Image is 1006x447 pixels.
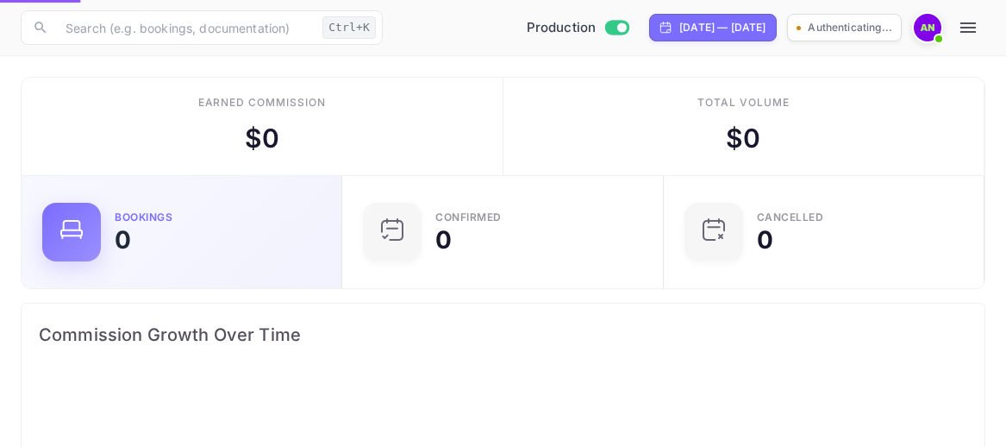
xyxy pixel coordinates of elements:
[435,228,452,252] div: 0
[115,228,131,252] div: 0
[39,321,967,349] span: Commission Growth Over Time
[435,212,502,223] div: Confirmed
[726,119,760,158] div: $ 0
[679,20,765,35] div: [DATE] — [DATE]
[245,119,279,158] div: $ 0
[757,212,824,223] div: CANCELLED
[322,16,376,39] div: Ctrl+K
[198,95,326,110] div: Earned commission
[520,18,636,38] div: Switch to Sandbox mode
[55,10,316,45] input: Search (e.g. bookings, documentation)
[808,20,892,35] p: Authenticating...
[115,212,172,223] div: Bookings
[914,14,941,41] img: Asaad Nofal
[527,18,597,38] span: Production
[697,95,790,110] div: Total volume
[757,228,773,252] div: 0
[649,14,777,41] div: Click to change the date range period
